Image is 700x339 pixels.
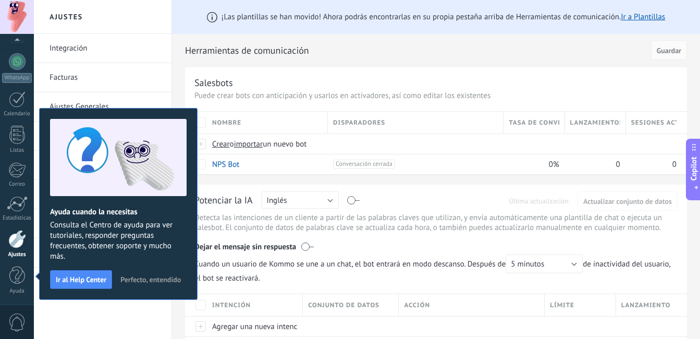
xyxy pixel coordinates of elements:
div: Listas [2,147,32,154]
span: de inactividad del usuario, el bot se reactivará. [194,255,678,283]
span: Consulta el Centro de ayuda para ver tutoriales, responder preguntas frecuentes, obtener soporte ... [50,220,187,262]
span: Lanzamiento [621,300,671,310]
span: 0% [549,160,559,169]
span: un nuevo bot [263,139,306,149]
span: ¡Las plantillas se han movido! Ahora podrás encontrarlas en su propia pestaña arriba de Herramien... [222,12,665,22]
span: Ir al Help Center [56,276,106,283]
a: Ajustes Generales [50,92,161,122]
span: 0 [672,160,677,169]
button: Ir al Help Center [50,270,112,289]
div: Calendario [2,111,32,117]
li: Ajustes Generales [34,92,171,122]
button: Inglés [262,191,339,209]
span: Conversación cerrada [333,160,395,169]
span: o [230,139,234,149]
button: 5 minutos [506,255,583,273]
span: 5 minutos [511,259,544,269]
span: Disparadores [333,118,385,128]
span: Nombre [212,118,241,128]
p: Puede crear bots con anticipación y usarlos en activadores, así como editar los existentes [194,91,678,101]
span: Límite [550,300,574,310]
span: Cuando un usuario de Kommo se une a un chat, el bot entrará en modo descanso. Después de [194,255,583,273]
div: Dejar el mensaje sin respuesta [194,235,678,255]
div: Agregar una nueva intención [207,317,298,336]
span: Sesiones activas [631,118,677,128]
div: Ayuda [2,288,32,295]
span: Acción [404,300,430,310]
span: 0 [616,160,620,169]
span: Inglés [267,196,287,205]
span: Guardar [657,47,681,54]
a: Facturas [50,63,161,92]
span: Copilot [689,157,699,181]
div: Potenciar la IA [194,194,253,208]
span: Lanzamientos totales [570,118,620,128]
span: Crear [212,139,230,149]
span: Intención [212,300,251,310]
div: 0% [503,154,559,174]
a: Ir a Plantillas [621,12,665,22]
div: Ajustes [2,251,32,258]
a: NPS Bot [212,160,239,169]
div: WhatsApp [2,73,32,83]
h2: Herramientas de comunicación [185,40,647,61]
div: 0 [626,154,677,174]
span: Tasa de conversión [509,118,559,128]
div: Estadísticas [2,215,32,222]
div: Correo [2,181,32,188]
button: Guardar [651,40,687,60]
div: Salesbots [194,77,233,89]
div: 0 [565,154,621,174]
p: Detecta las intenciones de un cliente a partir de las palabras claves que utilizan, y envía autom... [194,213,678,233]
li: Integración [34,34,171,63]
button: Perfecto, entendido [116,272,186,287]
span: Conjunto de datos [308,300,379,310]
a: Integración [50,34,161,63]
h2: Ayuda cuando la necesitas [50,207,187,217]
li: Facturas [34,63,171,92]
span: importar [234,139,263,149]
span: Perfecto, entendido [120,276,181,283]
